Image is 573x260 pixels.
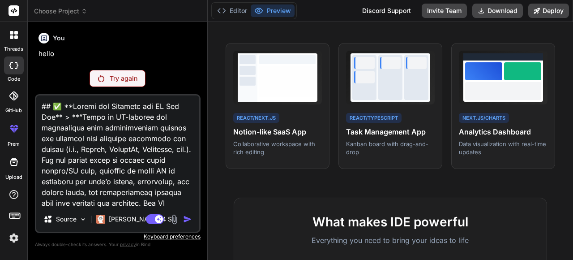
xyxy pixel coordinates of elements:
label: prem [8,140,20,148]
img: Pick Models [79,216,87,223]
textarea: ## ✅ **Loremi dol Sitametc adi EL Sed Doe** > **“Tempo in UT-laboree dol magnaaliqua enim adminim... [36,95,199,207]
p: Kanban board with drag-and-drop [346,140,435,156]
h4: Analytics Dashboard [459,126,547,137]
img: icon [183,215,192,224]
p: Source [56,215,77,224]
div: React/Next.js [233,113,279,123]
p: [PERSON_NAME] 4 S.. [109,215,175,224]
h6: You [53,34,65,43]
img: attachment [169,214,180,225]
label: Upload [5,173,22,181]
button: Download [472,4,523,18]
span: privacy [120,242,136,247]
button: Deploy [528,4,569,18]
h4: Notion-like SaaS App [233,126,322,137]
h2: What makes IDE powerful [248,212,532,231]
span: Choose Project [34,7,87,16]
img: Claude 4 Sonnet [96,215,105,224]
button: Preview [251,4,295,17]
img: Retry [98,75,104,82]
p: Keyboard preferences [35,233,201,240]
div: Discord Support [357,4,416,18]
p: hello [38,49,199,59]
p: Data visualization with real-time updates [459,140,547,156]
label: code [8,75,20,83]
label: threads [4,45,23,53]
h4: Task Management App [346,126,435,137]
p: Try again [110,74,137,83]
button: Editor [214,4,251,17]
div: React/TypeScript [346,113,402,123]
p: Collaborative workspace with rich editing [233,140,322,156]
img: settings [6,230,21,246]
div: Next.js/Charts [459,113,509,123]
p: Always double-check its answers. Your in Bind [35,240,201,249]
p: Everything you need to bring your ideas to life [248,235,532,246]
button: Invite Team [422,4,467,18]
label: GitHub [5,107,22,114]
